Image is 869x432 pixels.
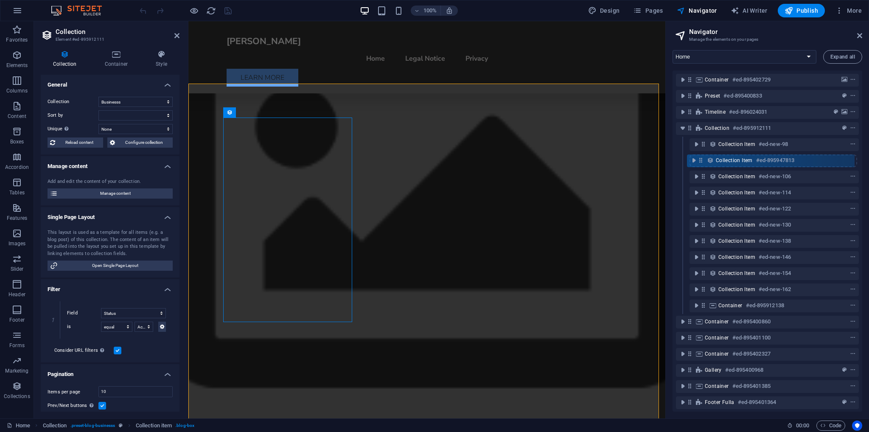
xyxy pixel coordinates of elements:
p: Content [8,113,26,120]
button: Click here to leave preview mode and continue editing [189,6,199,16]
button: context-menu [849,397,857,407]
img: Editor Logo [49,6,112,16]
button: toggle-expand [678,365,688,375]
h6: 100% [423,6,437,16]
span: AI Writer [731,6,768,15]
button: Reload content [48,137,103,148]
span: Design [588,6,620,15]
button: toggle-expand [678,123,688,133]
i: On resize automatically adjust zoom level to fit chosen device. [446,7,453,14]
span: Collection item [718,254,755,261]
button: context-menu [849,252,857,262]
button: Configure collection [107,137,173,148]
label: Consider URL filters [54,345,114,356]
span: More [835,6,862,15]
h6: #ed-new-122 [759,204,791,214]
button: context-menu [849,75,857,85]
span: Open Single Page Layout [60,261,170,271]
em: 1 [47,317,59,323]
i: Reload page [206,6,216,16]
h4: Pagination [41,364,179,379]
button: background [840,75,849,85]
p: Forms [9,342,25,349]
h6: #ed-895401385 [732,381,771,391]
button: preset [840,365,849,375]
button: toggle-expand [691,300,701,311]
button: toggle-expand [691,236,701,246]
p: Boxes [10,138,24,145]
button: toggle-expand [691,220,701,230]
h6: #ed-895402327 [732,349,771,359]
label: Items per page [48,390,98,394]
h4: Single Page Layout [41,207,179,222]
button: toggle-expand [691,171,701,182]
h2: Navigator [689,28,862,36]
button: toggle-expand [691,252,701,262]
span: Collection item [718,205,755,212]
h6: #ed-895912138 [746,300,784,311]
button: context-menu [849,284,857,295]
span: Click to select. Double-click to edit [136,421,172,431]
nav: breadcrumb [43,421,194,431]
button: toggle-expand [678,75,688,85]
h4: Container [93,50,143,68]
span: Container [705,76,729,83]
button: context-menu [849,188,857,198]
button: context-menu [849,123,857,133]
button: background [840,107,849,117]
div: This layout is used as a template for all items (e.g. a blog post) of this collection. The conten... [48,229,173,257]
h4: General [41,75,179,90]
h6: #ed-new-154 [759,268,791,278]
a: Click to cancel selection. Double-click to open Pages [7,421,30,431]
span: Container [705,351,729,357]
h6: #ed-new-106 [759,171,791,182]
label: is [67,322,101,332]
p: Columns [6,87,28,94]
span: Collection item [718,270,755,277]
button: Usercentrics [852,421,862,431]
h6: #ed-895400968 [725,365,763,375]
span: Preset [705,93,720,99]
span: Timeline [705,109,726,115]
h6: #ed-895401364 [738,397,776,407]
button: AI Writer [727,4,771,17]
button: toggle-expand [678,349,688,359]
h6: #ed-895401100 [732,333,771,343]
span: Collection [705,125,729,132]
button: context-menu [849,349,857,359]
label: Collection [48,97,98,107]
button: context-menu [849,317,857,327]
button: Publish [778,4,825,17]
button: Open Single Page Layout [48,261,173,271]
label: Field [67,308,101,318]
button: context-menu [849,300,857,311]
span: . preset-blog-businesss [70,421,115,431]
span: Collection item [718,173,755,180]
span: . blog-box [175,421,194,431]
p: Favorites [6,36,28,43]
button: Expand all [823,50,862,64]
button: toggle-expand [691,139,701,149]
span: Collection item [718,222,755,228]
span: Code [820,421,841,431]
p: Header [8,291,25,298]
p: Images [8,240,26,247]
button: toggle-expand [678,107,688,117]
label: Prev/Next buttons [48,401,98,411]
div: Add and edit the content of your collection. [48,178,173,185]
span: Container [718,302,743,309]
button: toggle-expand [691,188,701,198]
h4: Style [143,50,179,68]
button: toggle-expand [691,284,701,295]
h6: #ed-new-138 [759,236,791,246]
span: Navigator [677,6,717,15]
button: context-menu [849,268,857,278]
button: preset [832,107,840,117]
button: context-menu [849,139,857,149]
button: context-menu [849,171,857,182]
span: 00 00 [796,421,809,431]
button: Code [816,421,845,431]
h3: Manage the elements on your pages [689,36,845,43]
button: toggle-expand [678,381,688,391]
h3: Element #ed-895912111 [56,36,163,43]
